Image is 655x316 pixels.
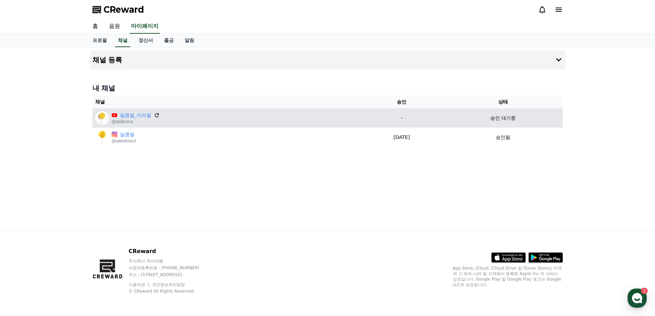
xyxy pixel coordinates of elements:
a: CReward [92,4,144,15]
h4: 내 채널 [92,83,563,93]
img: 달콤썰 [95,130,109,144]
p: © CReward All Rights Reserved. [129,288,212,294]
a: 채널 [115,34,130,47]
p: 사업자등록번호 : [PHONE_NUMBER] [129,265,212,271]
button: 채널 등록 [90,50,566,69]
a: 홈 [2,218,45,235]
p: 승인됨 [496,134,510,141]
a: 알림 [179,34,200,47]
a: 음원 [103,19,125,34]
p: App Store, iCloud, iCloud Drive 및 iTunes Store는 미국과 그 밖의 나라 및 지역에서 등록된 Apple Inc.의 서비스 상표입니다. Goo... [453,265,563,287]
a: 개인정보처리방침 [152,282,185,287]
p: CReward [129,247,212,255]
a: 이용약관 [129,282,150,287]
a: 달콤썰 [120,131,136,138]
p: @sweetssul [112,138,136,144]
p: 승인 대기중 [490,115,516,122]
a: 프로필 [87,34,112,47]
span: CReward [103,4,144,15]
a: 1대화 [45,218,89,235]
a: 정산서 [133,34,159,47]
span: 홈 [22,228,26,234]
p: - [363,115,441,122]
h4: 채널 등록 [92,56,122,64]
span: 1 [70,218,72,223]
a: 출금 [159,34,179,47]
p: 주식회사 와이피랩 [129,258,212,264]
th: 채널 [92,96,360,108]
th: 승인 [360,96,444,108]
span: 대화 [63,229,71,234]
p: 주소 : [STREET_ADDRESS] [129,272,212,277]
span: 설정 [106,228,114,234]
a: 달콤썰_마라썰 [120,112,151,119]
a: 홈 [87,19,103,34]
p: [DATE] [363,134,441,141]
p: @dalkoms [112,119,160,124]
img: 달콤썰_마라썰 [95,111,109,125]
th: 상태 [444,96,563,108]
a: 설정 [89,218,132,235]
a: 마이페이지 [130,19,160,34]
